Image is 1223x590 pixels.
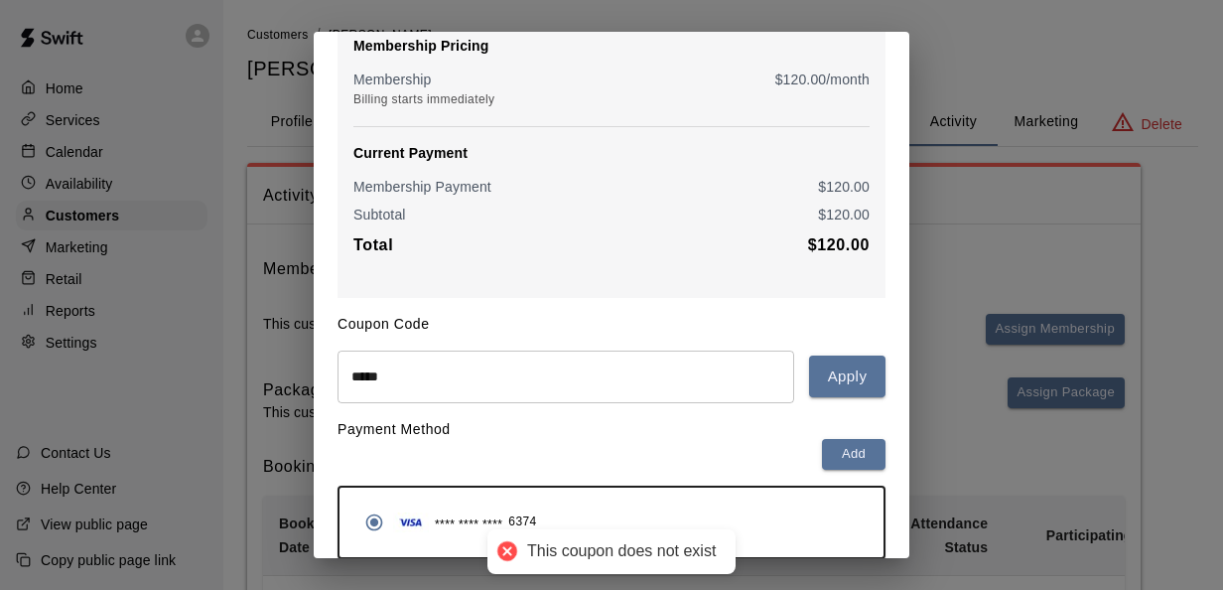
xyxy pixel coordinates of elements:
[353,36,870,56] p: Membership Pricing
[353,236,393,253] b: Total
[353,70,432,89] p: Membership
[338,421,451,437] label: Payment Method
[527,541,716,562] div: This coupon does not exist
[818,177,870,197] p: $ 120.00
[775,70,870,89] p: $ 120.00 /month
[338,316,430,332] label: Coupon Code
[508,513,536,532] span: 6374
[353,205,406,224] p: Subtotal
[818,205,870,224] p: $ 120.00
[808,236,870,253] b: $ 120.00
[393,513,429,532] img: Credit card brand logo
[353,177,491,197] p: Membership Payment
[353,92,494,106] span: Billing starts immediately
[809,356,885,397] button: Apply
[822,439,885,470] button: Add
[353,143,870,163] p: Current Payment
